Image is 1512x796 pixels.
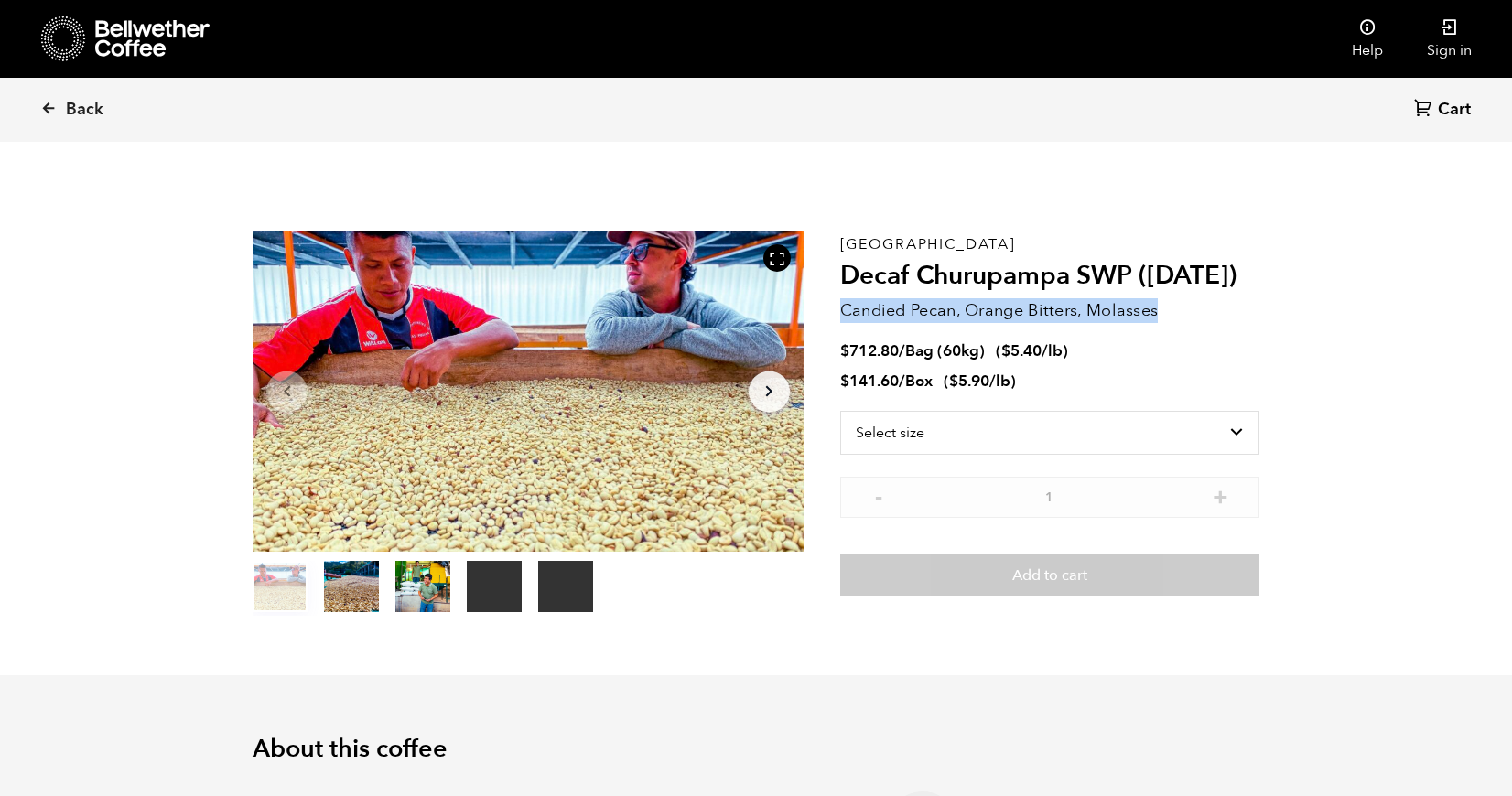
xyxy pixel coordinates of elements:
[253,735,1259,764] h2: About this coffee
[1001,340,1042,361] bdi: 5.40
[949,371,958,392] span: $
[840,261,1259,292] h2: Decaf Churupampa SWP ([DATE])
[840,340,849,361] span: $
[1209,486,1232,504] button: +
[538,561,593,612] video: Your browser does not support the video tag.
[996,340,1068,361] span: ( )
[1001,340,1010,361] span: $
[1438,99,1471,121] span: Cart
[66,99,103,121] span: Back
[944,371,1016,392] span: ( )
[905,340,985,361] span: Bag (60kg)
[868,486,891,504] button: -
[840,554,1259,596] button: Add to cart
[899,371,905,392] span: /
[949,371,989,392] bdi: 5.90
[840,371,899,392] bdi: 141.60
[899,340,905,361] span: /
[840,340,899,361] bdi: 712.80
[989,371,1010,392] span: /lb
[840,298,1259,323] p: Candied Pecan, Orange Bitters, Molasses
[467,561,522,612] video: Your browser does not support the video tag.
[840,371,849,392] span: $
[1414,98,1475,123] a: Cart
[905,371,933,392] span: Box
[1042,340,1063,361] span: /lb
